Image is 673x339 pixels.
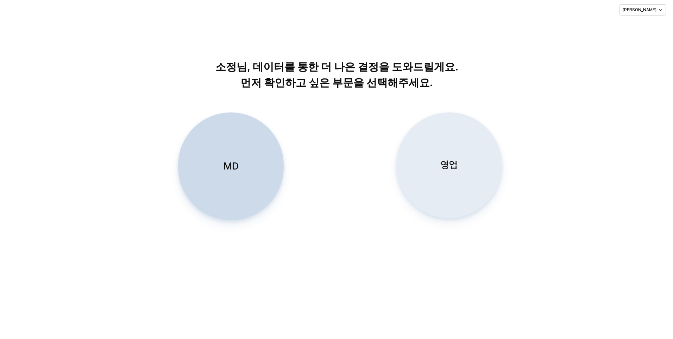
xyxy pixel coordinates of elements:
[619,4,666,16] button: [PERSON_NAME]
[396,112,502,218] button: 영업
[157,59,516,91] p: 소정님, 데이터를 통한 더 나은 결정을 도와드릴게요. 먼저 확인하고 싶은 부문을 선택해주세요.
[441,159,458,172] p: 영업
[224,160,239,173] p: MD
[178,112,284,220] button: MD
[623,7,656,13] p: [PERSON_NAME]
